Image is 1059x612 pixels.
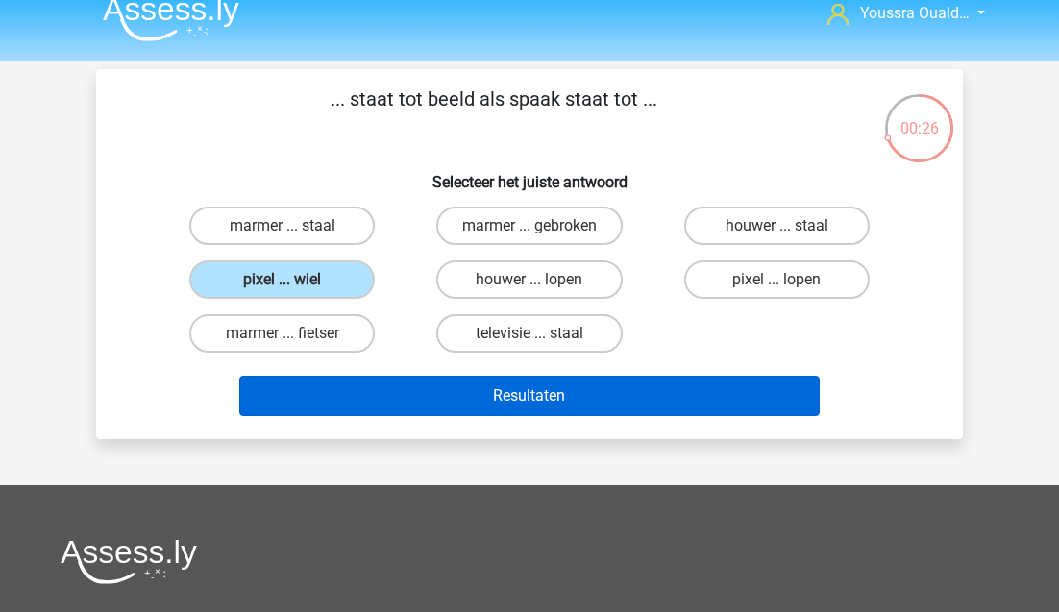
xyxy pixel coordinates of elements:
[436,260,622,299] label: houwer ... lopen
[189,260,375,299] label: pixel ... wiel
[436,314,622,353] label: televisie ... staal
[436,207,622,245] label: marmer ... gebroken
[860,4,970,22] span: Youssra Ouald…
[883,92,955,140] div: 00:26
[127,85,860,142] p: ... staat tot beeld als spaak staat tot ...
[684,260,870,299] label: pixel ... lopen
[684,207,870,245] label: houwer ... staal
[61,539,197,584] img: Assessly logo
[820,2,972,25] a: Youssra Ouald…
[189,207,375,245] label: marmer ... staal
[127,158,932,191] h6: Selecteer het juiste antwoord
[189,314,375,353] label: marmer ... fietser
[239,376,821,416] button: Resultaten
